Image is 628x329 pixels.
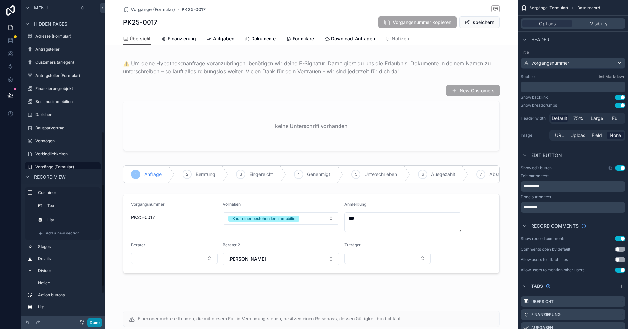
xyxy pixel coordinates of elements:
h1: PK25-0017 [123,18,157,27]
a: Vorgänge (Formular) [123,6,175,13]
a: Bausparvertrag [25,123,101,133]
label: List [47,217,97,223]
div: scrollable content [21,184,105,316]
span: Header [531,36,549,43]
button: vorgangsnummer [521,58,625,69]
label: Edit button text [521,173,549,179]
span: Full [612,115,619,122]
a: Vermögen [25,136,101,146]
a: Finanzierung [161,33,196,46]
div: scrollable content [521,202,625,213]
span: Add a new section [46,231,79,236]
a: PK25-0017 [182,6,206,13]
span: Aufgaben [213,35,234,42]
span: 75% [573,115,583,122]
a: Verbindlichkeiten [25,149,101,159]
span: Record view [34,173,66,180]
span: Upload [570,132,586,139]
div: Comments open by default [521,247,570,252]
div: Allow users to mention other users [521,268,584,273]
label: Bestandsimmobilien [35,99,99,104]
button: Done [87,318,102,327]
label: Übersicht [531,299,554,304]
a: Bestandsimmobilien [25,96,101,107]
span: Dokumente [251,35,276,42]
label: Text [47,203,97,208]
span: Options [539,20,556,27]
span: Default [552,115,567,122]
a: Adresse (Formular) [25,31,101,42]
div: scrollable content [521,181,625,192]
button: speichern [459,16,500,28]
span: Record comments [531,223,579,229]
span: Markdown [605,74,625,79]
a: Aufgaben [206,33,234,46]
a: Antragsteller (Formular) [25,70,101,81]
span: Finanzierung [168,35,196,42]
label: Stages [38,244,98,249]
label: Adresse (Formular) [35,34,99,39]
a: Formulare [286,33,314,46]
div: Show breadcrumbs [521,103,557,108]
span: Visibility [590,20,608,27]
label: Action buttons [38,292,98,298]
label: Bausparvertrag [35,125,99,130]
span: Base record [577,5,600,10]
a: Finanzierungsobjekt [25,83,101,94]
label: Title [521,50,625,55]
span: Edit button [531,152,562,159]
span: URL [555,132,564,139]
label: Details [38,256,98,261]
label: Show edit button [521,165,552,171]
span: Large [591,115,603,122]
a: Darlehen [25,110,101,120]
a: Customers (anlegen) [25,57,101,68]
label: Finanzierung [531,312,561,317]
label: Vorgänge (Formular) [35,164,97,170]
div: Allow users to attach files [521,257,568,262]
label: List [38,304,98,310]
label: Divider [38,268,98,273]
label: Antragsteller (Formular) [35,73,99,78]
a: Vorgänge (Formular) [25,162,101,172]
label: Image [521,133,547,138]
div: Show record comments [521,236,565,241]
span: Notizen [392,35,409,42]
a: Dokumente [245,33,276,46]
a: Antragsteller [25,44,101,55]
label: Container [38,190,98,195]
span: Field [592,132,602,139]
label: Customers (anlegen) [35,60,99,65]
a: Notizen [385,33,409,46]
label: Verbindlichkeiten [35,151,99,157]
label: Antragsteller [35,47,99,52]
span: Formulare [293,35,314,42]
div: Show backlink [521,95,548,100]
label: Vermögen [35,138,99,144]
span: Vorgänge (Formular) [131,6,175,13]
label: Done button text [521,194,551,199]
a: Übersicht [123,33,151,45]
span: Tabs [531,283,543,289]
span: Menu [34,5,48,11]
label: Notice [38,280,98,286]
label: Subtitle [521,74,535,79]
span: Übersicht [130,35,151,42]
span: Hidden pages [34,21,67,27]
span: vorgangsnummer [532,60,569,66]
label: Header width [521,116,547,121]
span: None [610,132,621,139]
span: Vorgänge (Formular) [530,5,568,10]
a: Markdown [599,74,625,79]
label: Darlehen [35,112,99,117]
a: Download-Anfragen [324,33,375,46]
span: Download-Anfragen [331,35,375,42]
div: scrollable content [521,82,625,92]
label: Finanzierungsobjekt [35,86,99,91]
